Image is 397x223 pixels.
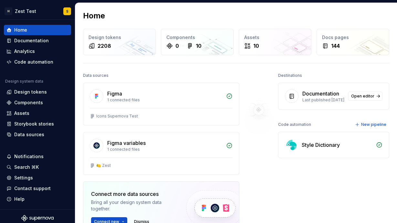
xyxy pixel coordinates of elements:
a: Storybook stories [4,119,71,129]
div: Style Dictionary [302,141,340,149]
div: Code automation [278,120,311,129]
div: 0 [175,42,179,50]
span: New pipeline [361,122,386,127]
div: Settings [14,175,33,181]
div: Components [166,34,228,41]
div: Documentation [14,37,49,44]
div: Data sources [83,71,109,80]
div: Last published [DATE] [302,97,344,103]
div: S [66,9,68,14]
div: Notifications [14,153,44,160]
a: Components010 [161,29,234,55]
div: Figma variables [107,139,146,147]
div: 2208 [98,42,111,50]
div: Assets [14,110,29,117]
div: 1 connected files [107,97,222,103]
div: Components [14,99,43,106]
div: Design tokens [14,89,47,95]
div: Destinations [278,71,302,80]
div: Data sources [14,131,44,138]
div: Help [14,196,25,202]
a: Home [4,25,71,35]
div: Docs pages [322,34,384,41]
div: Assets [244,34,306,41]
div: Connect more data sources [91,190,175,198]
button: Search ⌘K [4,162,71,172]
div: 144 [331,42,340,50]
div: Figma [107,90,122,97]
a: Figma variables1 connected files🍋 Zest [83,132,239,175]
button: Notifications [4,151,71,162]
a: Open editor [348,92,382,101]
div: Design system data [5,79,43,84]
div: Zest Test [15,8,36,15]
div: Documentation [302,90,339,97]
div: 10 [253,42,259,50]
a: Components [4,97,71,108]
div: Contact support [14,185,51,192]
div: 1 connected files [107,147,222,152]
div: H [5,7,12,15]
h2: Home [83,11,105,21]
button: Contact support [4,183,71,194]
div: 10 [196,42,202,50]
a: Design tokens [4,87,71,97]
button: Help [4,194,71,204]
a: Settings [4,173,71,183]
a: Docs pages144 [317,29,389,55]
a: Data sources [4,129,71,140]
a: Figma1 connected filesIcons Supernova Test [83,83,239,126]
div: Design tokens [89,34,150,41]
a: Assets [4,108,71,118]
div: Icons Supernova Test [96,114,138,119]
div: Analytics [14,48,35,55]
div: Bring all your design system data together. [91,199,175,212]
span: Open editor [351,94,374,99]
a: Analytics [4,46,71,56]
svg: Supernova Logo [21,215,54,221]
div: Code automation [14,59,53,65]
a: Assets10 [239,29,311,55]
a: Design tokens2208 [83,29,156,55]
div: Search ⌘K [14,164,39,170]
button: HZest TestS [1,4,74,18]
div: Storybook stories [14,121,54,127]
a: Documentation [4,35,71,46]
div: Home [14,27,27,33]
a: Code automation [4,57,71,67]
button: New pipeline [353,120,389,129]
div: 🍋 Zest [96,163,111,168]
